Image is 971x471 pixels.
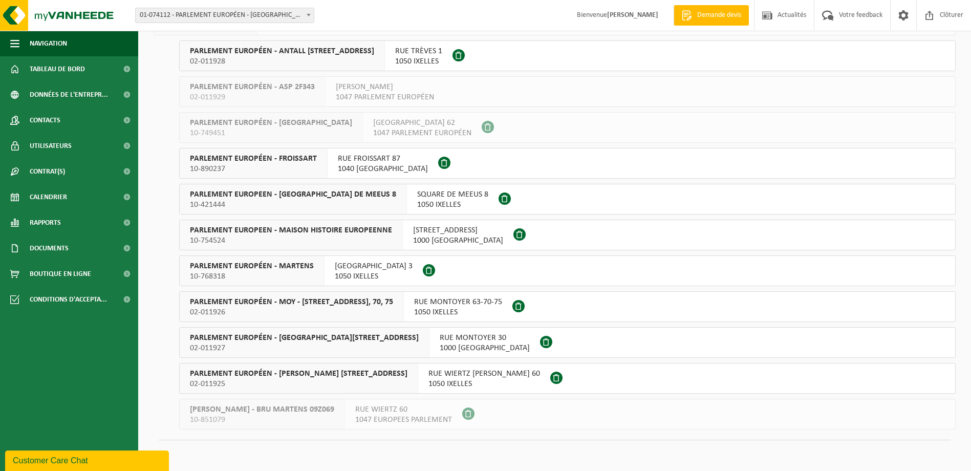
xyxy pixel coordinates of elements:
[179,327,956,358] button: PARLEMENT EUROPÉEN - [GEOGRAPHIC_DATA][STREET_ADDRESS] 02-011927 RUE MONTOYER 301000 [GEOGRAPHIC_...
[190,164,317,174] span: 10-890237
[190,261,314,271] span: PARLEMENT EUROPÉEN - MARTENS
[190,92,315,102] span: 02-011929
[413,225,503,235] span: [STREET_ADDRESS]
[190,200,396,210] span: 10-421444
[338,154,428,164] span: RUE FROISSART 87
[674,5,749,26] a: Demande devis
[30,56,85,82] span: Tableau de bord
[417,189,488,200] span: SQUARE DE MEEUS 8
[335,261,413,271] span: [GEOGRAPHIC_DATA] 3
[135,8,314,23] span: 01-074112 - PARLEMENT EUROPÉEN - LUXEMBOURG
[190,46,374,56] span: PARLEMENT EUROPÉEN - ANTALL [STREET_ADDRESS]
[30,184,67,210] span: Calendrier
[179,291,956,322] button: PARLEMENT EUROPÉEN - MOY - [STREET_ADDRESS], 70, 75 02-011926 RUE MONTOYER 63-70-751050 IXELLES
[190,118,352,128] span: PARLEMENT EUROPÉEN - [GEOGRAPHIC_DATA]
[190,128,352,138] span: 10-749451
[5,448,171,471] iframe: chat widget
[30,287,107,312] span: Conditions d'accepta...
[30,210,61,235] span: Rapports
[190,297,393,307] span: PARLEMENT EUROPÉEN - MOY - [STREET_ADDRESS], 70, 75
[190,369,407,379] span: PARLEMENT EUROPÉEN - [PERSON_NAME] [STREET_ADDRESS]
[413,235,503,246] span: 1000 [GEOGRAPHIC_DATA]
[179,220,956,250] button: PARLEMENT EUROPEEN - MAISON HISTOIRE EUROPEENNE 10-754524 [STREET_ADDRESS]1000 [GEOGRAPHIC_DATA]
[179,40,956,71] button: PARLEMENT EUROPÉEN - ANTALL [STREET_ADDRESS] 02-011928 RUE TRÈVES 11050 IXELLES
[136,8,314,23] span: 01-074112 - PARLEMENT EUROPÉEN - LUXEMBOURG
[373,118,471,128] span: [GEOGRAPHIC_DATA] 62
[190,343,419,353] span: 02-011927
[179,184,956,215] button: PARLEMENT EUROPEEN - [GEOGRAPHIC_DATA] DE MEEUS 8 10-421444 SQUARE DE MEEUS 81050 IXELLES
[414,307,502,317] span: 1050 IXELLES
[395,56,442,67] span: 1050 IXELLES
[373,128,471,138] span: 1047 PARLEMENT EUROPÉEN
[336,82,434,92] span: [PERSON_NAME]
[428,369,540,379] span: RUE WIERTZ [PERSON_NAME] 60
[190,56,374,67] span: 02-011928
[355,404,452,415] span: RUE WIERTZ 60
[190,235,392,246] span: 10-754524
[414,297,502,307] span: RUE MONTOYER 63-70-75
[30,235,69,261] span: Documents
[190,404,334,415] span: [PERSON_NAME] - BRU MARTENS 09Z069
[335,271,413,282] span: 1050 IXELLES
[190,333,419,343] span: PARLEMENT EUROPÉEN - [GEOGRAPHIC_DATA][STREET_ADDRESS]
[190,189,396,200] span: PARLEMENT EUROPEEN - [GEOGRAPHIC_DATA] DE MEEUS 8
[395,46,442,56] span: RUE TRÈVES 1
[336,92,434,102] span: 1047 PARLEMENT EUROPÉEN
[338,164,428,174] span: 1040 [GEOGRAPHIC_DATA]
[417,200,488,210] span: 1050 IXELLES
[190,225,392,235] span: PARLEMENT EUROPEEN - MAISON HISTOIRE EUROPEENNE
[179,255,956,286] button: PARLEMENT EUROPÉEN - MARTENS 10-768318 [GEOGRAPHIC_DATA] 31050 IXELLES
[30,82,108,108] span: Données de l'entrepr...
[30,133,72,159] span: Utilisateurs
[190,415,334,425] span: 10-851079
[440,333,530,343] span: RUE MONTOYER 30
[428,379,540,389] span: 1050 IXELLES
[190,82,315,92] span: PARLEMENT EUROPÉEN - ASP 2F343
[30,261,91,287] span: Boutique en ligne
[30,108,60,133] span: Contacts
[190,379,407,389] span: 02-011925
[190,154,317,164] span: PARLEMENT EUROPÉEN - FROISSART
[190,271,314,282] span: 10-768318
[179,148,956,179] button: PARLEMENT EUROPÉEN - FROISSART 10-890237 RUE FROISSART 871040 [GEOGRAPHIC_DATA]
[30,31,67,56] span: Navigation
[355,415,452,425] span: 1047 EUROPEES PARLEMENT
[607,11,658,19] strong: [PERSON_NAME]
[179,363,956,394] button: PARLEMENT EUROPÉEN - [PERSON_NAME] [STREET_ADDRESS] 02-011925 RUE WIERTZ [PERSON_NAME] 601050 IXE...
[30,159,65,184] span: Contrat(s)
[695,10,744,20] span: Demande devis
[440,343,530,353] span: 1000 [GEOGRAPHIC_DATA]
[190,307,393,317] span: 02-011926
